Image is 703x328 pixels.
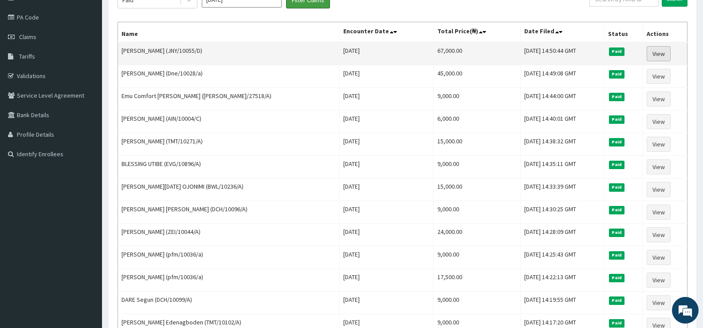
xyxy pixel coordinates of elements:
span: Paid [609,47,625,55]
td: 15,000.00 [433,178,520,201]
span: Paid [609,296,625,304]
td: 9,000.00 [433,292,520,314]
a: View [647,114,671,129]
td: [DATE] [340,178,433,201]
div: Minimize live chat window [145,4,167,26]
span: Claims [19,33,36,41]
td: [DATE] [340,156,433,178]
a: View [647,295,671,310]
td: [DATE] 14:38:32 GMT [520,133,604,156]
span: Paid [609,93,625,101]
td: [PERSON_NAME][DATE] OJONIMI (BWL/10236/A) [118,178,340,201]
th: Name [118,22,340,43]
td: [DATE] 14:40:01 GMT [520,111,604,133]
td: [DATE] [340,88,433,111]
td: [DATE] [340,42,433,65]
a: View [647,205,671,220]
td: [DATE] [340,111,433,133]
td: 17,500.00 [433,269,520,292]
span: Paid [609,251,625,259]
td: [DATE] 14:25:43 GMT [520,246,604,269]
td: [DATE] 14:30:25 GMT [520,201,604,224]
td: 9,000.00 [433,88,520,111]
td: [DATE] [340,292,433,314]
td: [DATE] [340,201,433,224]
th: Date Filed [520,22,604,43]
a: View [647,137,671,152]
th: Actions [643,22,687,43]
td: [DATE] [340,133,433,156]
td: [PERSON_NAME] (AIN/10004/C) [118,111,340,133]
td: 67,000.00 [433,42,520,65]
th: Encounter Date [340,22,433,43]
td: [PERSON_NAME] (Dne/10028/a) [118,65,340,88]
td: [DATE] 14:44:00 GMT [520,88,604,111]
span: Tariffs [19,52,35,60]
span: Paid [609,319,625,327]
td: [PERSON_NAME] [PERSON_NAME] (DCH/10096/A) [118,201,340,224]
td: [DATE] 14:19:55 GMT [520,292,604,314]
td: [DATE] 14:22:13 GMT [520,269,604,292]
span: Paid [609,183,625,191]
a: View [647,69,671,84]
td: [PERSON_NAME] (JNY/10055/D) [118,42,340,65]
td: [DATE] [340,65,433,88]
td: [DATE] 14:33:39 GMT [520,178,604,201]
span: Paid [609,70,625,78]
td: [DATE] 14:50:44 GMT [520,42,604,65]
span: Paid [609,274,625,282]
span: Paid [609,206,625,214]
td: 9,000.00 [433,246,520,269]
td: [PERSON_NAME] (TMT/10271/A) [118,133,340,156]
td: [PERSON_NAME] (ZEI/10044/A) [118,224,340,246]
td: 45,000.00 [433,65,520,88]
td: 24,000.00 [433,224,520,246]
span: Paid [609,138,625,146]
td: BLESSING UTIBE (EVG/10896/A) [118,156,340,178]
td: [DATE] 14:49:08 GMT [520,65,604,88]
span: Paid [609,161,625,169]
div: Chat with us now [46,50,149,61]
span: Paid [609,115,625,123]
td: [DATE] 14:35:11 GMT [520,156,604,178]
span: We're online! [51,104,122,194]
a: View [647,227,671,242]
td: [DATE] 14:28:09 GMT [520,224,604,246]
td: 9,000.00 [433,201,520,224]
td: [DATE] [340,269,433,292]
textarea: Type your message and hit 'Enter' [4,227,169,258]
span: Paid [609,229,625,237]
th: Status [604,22,643,43]
td: 15,000.00 [433,133,520,156]
a: View [647,250,671,265]
td: [PERSON_NAME] (pfm/10036/a) [118,269,340,292]
td: 9,000.00 [433,156,520,178]
a: View [647,91,671,107]
a: View [647,182,671,197]
td: [PERSON_NAME] (pfm/10036/a) [118,246,340,269]
a: View [647,159,671,174]
th: Total Price(₦) [433,22,520,43]
img: d_794563401_company_1708531726252_794563401 [16,44,36,67]
td: [DATE] [340,224,433,246]
a: View [647,46,671,61]
td: [DATE] [340,246,433,269]
td: Emu Comfort [PERSON_NAME] ([PERSON_NAME]/27518/A) [118,88,340,111]
a: View [647,273,671,288]
td: 6,000.00 [433,111,520,133]
td: DARE Segun (DCH/10099/A) [118,292,340,314]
